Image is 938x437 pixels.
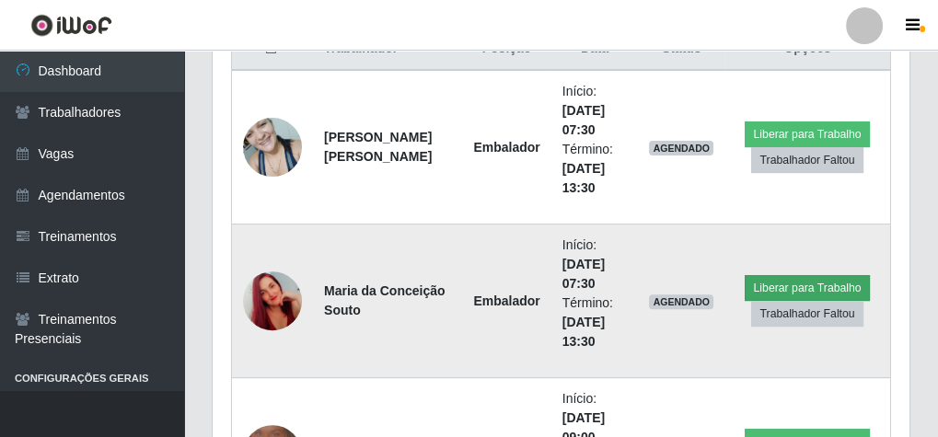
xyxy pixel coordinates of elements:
img: 1714959691742.jpeg [243,108,302,186]
img: 1746815738665.jpeg [243,248,302,353]
strong: Maria da Conceição Souto [324,283,446,317]
button: Trabalhador Faltou [751,147,863,173]
img: CoreUI Logo [30,14,112,37]
span: AGENDADO [649,294,713,309]
button: Trabalhador Faltou [751,301,863,327]
time: [DATE] 07:30 [562,257,605,291]
span: AGENDADO [649,141,713,155]
time: [DATE] 13:30 [562,315,605,349]
li: Início: [562,236,628,293]
li: Início: [562,82,628,140]
button: Liberar para Trabalho [745,121,869,147]
button: Liberar para Trabalho [745,275,869,301]
time: [DATE] 13:30 [562,161,605,195]
time: [DATE] 07:30 [562,103,605,137]
strong: Embalador [473,140,539,155]
li: Término: [562,293,628,351]
strong: Embalador [473,293,539,308]
strong: [PERSON_NAME] [PERSON_NAME] [324,130,432,164]
li: Término: [562,140,628,198]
